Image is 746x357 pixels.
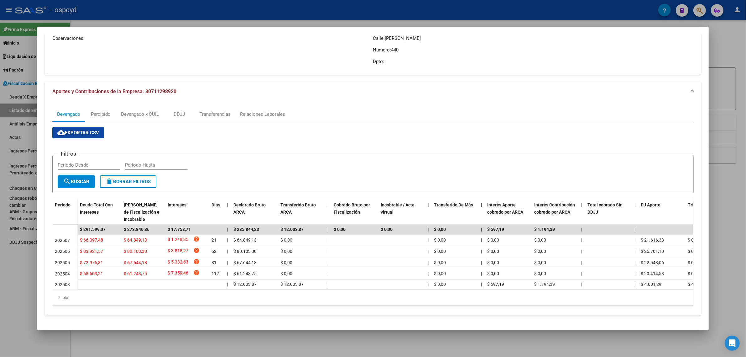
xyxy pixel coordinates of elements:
[174,111,185,118] div: DDJJ
[688,282,708,287] span: $ 4.001,29
[327,271,328,276] span: |
[334,202,370,215] span: Cobrado Bruto por Fiscalización
[487,271,499,276] span: $ 0,00
[211,237,216,242] span: 21
[63,178,71,185] mat-icon: search
[280,271,292,276] span: $ 0,00
[534,227,555,232] span: $ 1.194,39
[193,258,200,265] i: help
[632,198,638,226] datatable-header-cell: |
[52,35,373,42] p: Observaciones:
[168,258,188,267] span: $ 5.332,63
[124,271,147,276] span: $ 61.243,75
[227,227,228,232] span: |
[685,198,732,226] datatable-header-cell: Trf Aporte
[280,249,292,254] span: $ 0,00
[124,249,147,254] span: $ 80.103,30
[481,227,482,232] span: |
[434,249,446,254] span: $ 0,00
[634,271,635,276] span: |
[378,198,425,226] datatable-header-cell: Incobrable / Acta virtual
[428,282,429,287] span: |
[434,260,446,265] span: $ 0,00
[55,202,70,207] span: Período
[124,202,159,222] span: [PERSON_NAME] de Fiscalización e Incobrable
[52,290,694,306] div: 5 total
[478,198,485,226] datatable-header-cell: |
[280,237,292,242] span: $ 0,00
[434,237,446,242] span: $ 0,00
[579,198,585,226] datatable-header-cell: |
[280,202,316,215] span: Transferido Bruto ARCA
[211,202,220,207] span: Dias
[534,202,575,215] span: Interés Contribución cobrado por ARCA
[280,227,304,232] span: $ 12.003,87
[80,249,103,254] span: $ 83.921,57
[688,202,708,207] span: Trf Aporte
[106,179,151,184] span: Borrar Filtros
[168,227,191,232] span: $ 17.758,71
[58,175,95,188] button: Buscar
[80,202,113,215] span: Deuda Total Con Intereses
[55,260,70,265] span: 202505
[481,202,482,207] span: |
[233,282,257,287] span: $ 12.003,87
[121,198,165,226] datatable-header-cell: Deuda Bruta Neto de Fiscalización e Incobrable
[325,198,331,226] datatable-header-cell: |
[327,202,329,207] span: |
[57,111,80,118] div: Devengado
[534,249,546,254] span: $ 0,00
[193,247,200,253] i: help
[481,237,482,242] span: |
[581,202,582,207] span: |
[193,269,200,276] i: help
[428,249,429,254] span: |
[225,198,231,226] datatable-header-cell: |
[77,198,121,226] datatable-header-cell: Deuda Total Con Intereses
[165,198,209,226] datatable-header-cell: Intereses
[80,271,103,276] span: $ 68.603,21
[327,260,328,265] span: |
[121,111,159,118] div: Devengado x CUIL
[587,202,623,215] span: Total cobrado Sin DDJJ
[534,271,546,276] span: $ 0,00
[278,198,325,226] datatable-header-cell: Transferido Bruto ARCA
[487,249,499,254] span: $ 0,00
[581,260,582,265] span: |
[57,130,99,136] span: Exportar CSV
[227,260,228,265] span: |
[385,35,421,41] span: [PERSON_NAME]
[641,260,664,265] span: $ 22.548,06
[428,227,429,232] span: |
[481,282,482,287] span: |
[634,282,635,287] span: |
[428,237,429,242] span: |
[55,271,70,276] span: 202504
[240,111,285,118] div: Relaciones Laborales
[233,227,259,232] span: $ 285.844,23
[487,237,499,242] span: $ 0,00
[327,282,328,287] span: |
[634,260,635,265] span: |
[688,260,700,265] span: $ 0,00
[52,127,104,138] button: Exportar CSV
[168,202,186,207] span: Intereses
[80,227,106,232] span: $ 291.599,07
[434,271,446,276] span: $ 0,00
[100,175,156,188] button: Borrar Filtros
[91,111,111,118] div: Percibido
[688,271,700,276] span: $ 0,00
[585,198,632,226] datatable-header-cell: Total cobrado Sin DDJJ
[80,237,103,242] span: $ 66.097,48
[532,198,579,226] datatable-header-cell: Interés Contribución cobrado por ARCA
[55,282,70,287] span: 202503
[581,282,582,287] span: |
[106,178,113,185] mat-icon: delete
[124,260,147,265] span: $ 67.644,18
[581,271,582,276] span: |
[55,249,70,254] span: 202506
[481,260,482,265] span: |
[373,46,693,53] p: Numero:
[168,269,188,278] span: $ 7.359,46
[534,282,555,287] span: $ 1.194,39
